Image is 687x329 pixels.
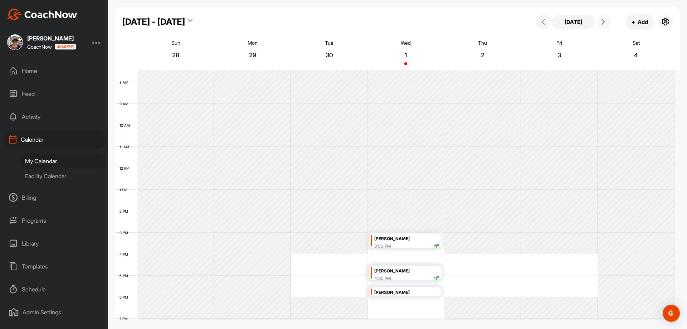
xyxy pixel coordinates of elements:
[214,37,291,70] a: September 29, 2025
[7,34,23,50] img: square_cac399e08904f4b61a01a0671b01e02f.jpg
[663,305,680,322] div: Open Intercom Messenger
[374,243,391,250] div: 3:00 PM
[374,275,391,282] div: 4:30 PM
[137,37,214,70] a: September 28, 2025
[115,166,137,170] div: 12 PM
[444,37,521,70] a: October 2, 2025
[399,52,412,59] p: 1
[115,102,136,106] div: 9 AM
[27,44,76,50] div: CoachNow
[556,40,562,46] p: Fri
[478,40,487,46] p: Thu
[55,44,76,50] img: CoachNow acadmey
[4,108,105,126] div: Activity
[248,40,258,46] p: Mon
[374,267,440,275] div: [PERSON_NAME]
[169,52,182,59] p: 28
[115,188,135,192] div: 1 PM
[291,37,367,70] a: September 30, 2025
[4,62,105,80] div: Home
[521,37,598,70] a: October 3, 2025
[115,123,137,127] div: 10 AM
[115,209,135,213] div: 2 PM
[115,231,135,235] div: 3 PM
[20,169,105,184] div: Facility Calendar
[598,37,674,70] a: October 4, 2025
[625,14,654,30] button: +Add
[367,37,444,70] a: October 1, 2025
[4,212,105,229] div: Programs
[4,85,105,103] div: Feed
[115,316,135,321] div: 7 PM
[374,235,440,243] div: [PERSON_NAME]
[115,252,135,256] div: 4 PM
[115,274,135,278] div: 5 PM
[325,40,333,46] p: Tue
[115,295,135,299] div: 6 PM
[246,52,259,59] p: 29
[20,154,105,169] div: My Calendar
[4,257,105,275] div: Templates
[115,145,136,149] div: 11 AM
[374,289,440,297] div: [PERSON_NAME]
[323,52,336,59] p: 30
[27,35,76,41] div: [PERSON_NAME]
[630,52,643,59] p: 4
[115,80,136,84] div: 8 AM
[633,40,640,46] p: Sat
[4,131,105,149] div: Calendar
[4,234,105,252] div: Library
[4,280,105,298] div: Schedule
[632,18,635,26] span: +
[7,9,77,20] img: CoachNow
[552,15,595,29] button: [DATE]
[171,40,180,46] p: Sun
[122,15,185,28] div: [DATE] - [DATE]
[4,303,105,321] div: Admin Settings
[4,189,105,207] div: Billing
[401,40,411,46] p: Wed
[476,52,489,59] p: 2
[553,52,566,59] p: 3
